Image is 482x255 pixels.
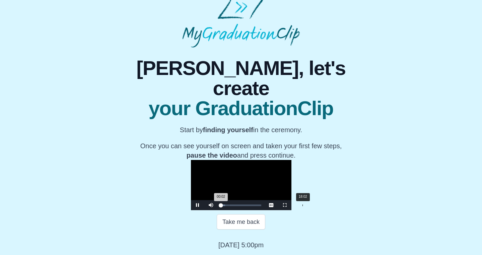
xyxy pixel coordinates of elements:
div: Progress Bar [221,204,261,206]
button: Take me back [217,214,265,230]
span: your GraduationClip [121,98,362,118]
p: Start by in the ceremony. [121,125,362,135]
b: finding yourself [203,126,253,134]
button: Captions [265,200,278,210]
p: [DATE] 5:00pm [218,240,264,250]
p: Once you can see yourself on screen and taken your first few steps, and press continue. [121,141,362,160]
button: Mute [204,200,218,210]
div: Video Player [191,160,291,210]
button: Pause [191,200,204,210]
b: pause the video [187,152,237,159]
button: Fullscreen [278,200,291,210]
span: [PERSON_NAME], let's create [121,58,362,98]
